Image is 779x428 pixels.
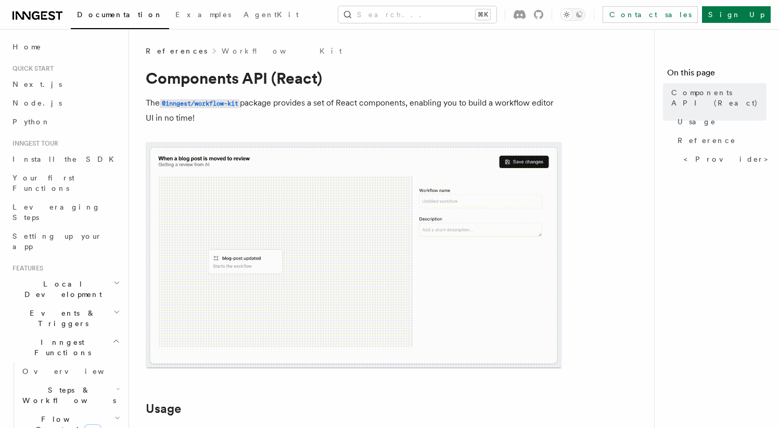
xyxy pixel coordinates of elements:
[8,139,58,148] span: Inngest tour
[678,116,716,127] span: Usage
[603,6,698,23] a: Contact sales
[8,150,122,168] a: Install the SDK
[12,118,50,126] span: Python
[667,67,767,83] h4: On this page
[222,46,342,56] a: Workflow Kit
[684,154,775,164] span: <Provider>
[12,232,102,251] span: Setting up your app
[160,99,240,108] code: @inngest/workflow-kit
[476,9,490,20] kbd: ⌘K
[8,227,122,256] a: Setting up your app
[12,42,42,52] span: Home
[8,37,122,56] a: Home
[8,264,43,273] span: Features
[146,401,181,416] a: Usage
[12,99,62,107] span: Node.js
[71,3,169,29] a: Documentation
[146,46,207,56] span: References
[8,75,122,94] a: Next.js
[18,362,122,381] a: Overview
[8,112,122,131] a: Python
[8,333,122,362] button: Inngest Functions
[702,6,771,23] a: Sign Up
[22,367,130,375] span: Overview
[8,304,122,333] button: Events & Triggers
[237,3,305,28] a: AgentKit
[146,96,562,125] p: The package provides a set of React components, enabling you to build a workflow editor UI in no ...
[673,112,767,131] a: Usage
[680,150,767,168] a: <Provider>
[8,94,122,112] a: Node.js
[146,142,562,368] img: workflow-kit-announcement-video-loop.gif
[12,80,62,88] span: Next.js
[77,10,163,19] span: Documentation
[244,10,299,19] span: AgentKit
[18,385,116,406] span: Steps & Workflows
[160,98,240,108] a: @inngest/workflow-kit
[175,10,231,19] span: Examples
[8,279,113,300] span: Local Development
[169,3,237,28] a: Examples
[12,174,74,192] span: Your first Functions
[671,87,767,108] span: Components API (React)
[8,337,112,358] span: Inngest Functions
[678,135,736,146] span: Reference
[8,308,113,329] span: Events & Triggers
[560,8,585,21] button: Toggle dark mode
[667,83,767,112] a: Components API (React)
[12,155,120,163] span: Install the SDK
[338,6,496,23] button: Search...⌘K
[8,198,122,227] a: Leveraging Steps
[8,64,54,73] span: Quick start
[18,381,122,410] button: Steps & Workflows
[673,131,767,150] a: Reference
[146,69,562,87] h1: Components API (React)
[8,275,122,304] button: Local Development
[12,203,100,222] span: Leveraging Steps
[8,168,122,198] a: Your first Functions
